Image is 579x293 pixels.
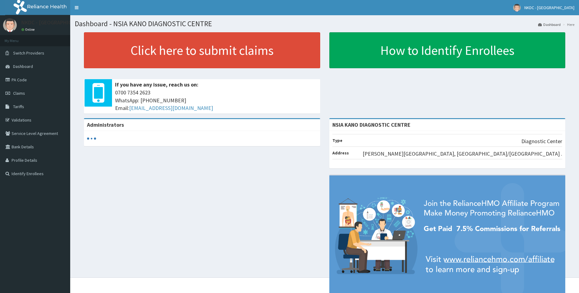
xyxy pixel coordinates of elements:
[561,22,574,27] li: Here
[13,50,44,56] span: Switch Providers
[84,32,320,68] a: Click here to submit claims
[75,20,574,28] h1: Dashboard - NSIA KANO DIAGNOSTIC CENTRE
[524,5,574,10] span: NKDC - [GEOGRAPHIC_DATA]
[363,150,562,158] p: [PERSON_NAME][GEOGRAPHIC_DATA], [GEOGRAPHIC_DATA]/[GEOGRAPHIC_DATA] .
[129,104,213,111] a: [EMAIL_ADDRESS][DOMAIN_NAME]
[332,150,349,156] b: Address
[87,121,124,128] b: Administrators
[332,121,411,128] strong: NSIA KANO DIAGNOSTIC CENTRE
[87,134,96,143] svg: audio-loading
[13,90,25,96] span: Claims
[521,137,562,145] p: Diagnostic Center
[3,18,17,32] img: User Image
[329,32,566,68] a: How to Identify Enrollees
[332,138,342,143] b: Type
[538,22,561,27] a: Dashboard
[13,104,24,109] span: Tariffs
[21,20,89,25] p: NKDC - [GEOGRAPHIC_DATA]
[21,27,36,32] a: Online
[115,89,317,112] span: 0700 7354 2623 WhatsApp: [PHONE_NUMBER] Email:
[115,81,198,88] b: If you have any issue, reach us on:
[513,4,521,12] img: User Image
[13,64,33,69] span: Dashboard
